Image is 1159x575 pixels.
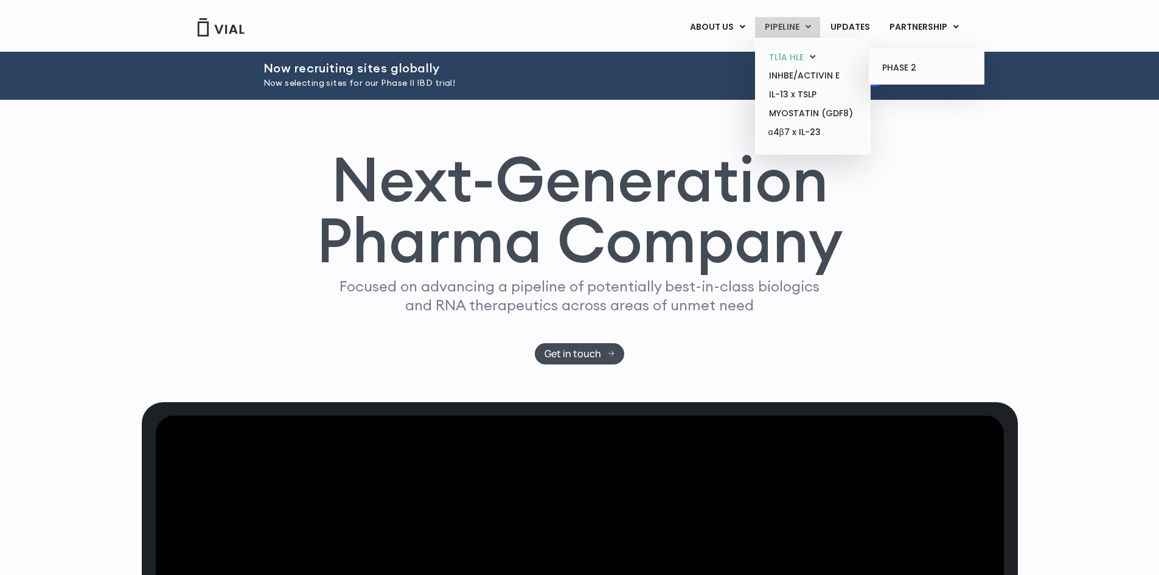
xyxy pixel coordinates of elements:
a: PIPELINEMenu Toggle [755,17,820,38]
a: IL-13 x TSLP [759,85,866,104]
a: PHASE 2 [873,58,980,78]
a: α4β7 x IL-23 [759,123,866,142]
a: PARTNERSHIPMenu Toggle [880,17,969,38]
a: Get in touch [535,343,624,364]
a: UPDATES [821,17,879,38]
p: Now selecting sites for our Phase II IBD trial! [263,77,766,90]
a: TL1A HLEMenu Toggle [759,48,866,67]
p: Focused on advancing a pipeline of potentially best-in-class biologics and RNA therapeutics acros... [335,277,825,315]
a: MYOSTATIN (GDF8) [759,104,866,123]
h2: Now recruiting sites globally [263,61,766,75]
a: ABOUT USMenu Toggle [680,17,754,38]
span: Get in touch [545,349,601,358]
img: Vial Logo [197,18,245,37]
h1: Next-Generation Pharma Company [316,148,843,271]
a: INHBE/ACTIVIN E [759,66,866,85]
